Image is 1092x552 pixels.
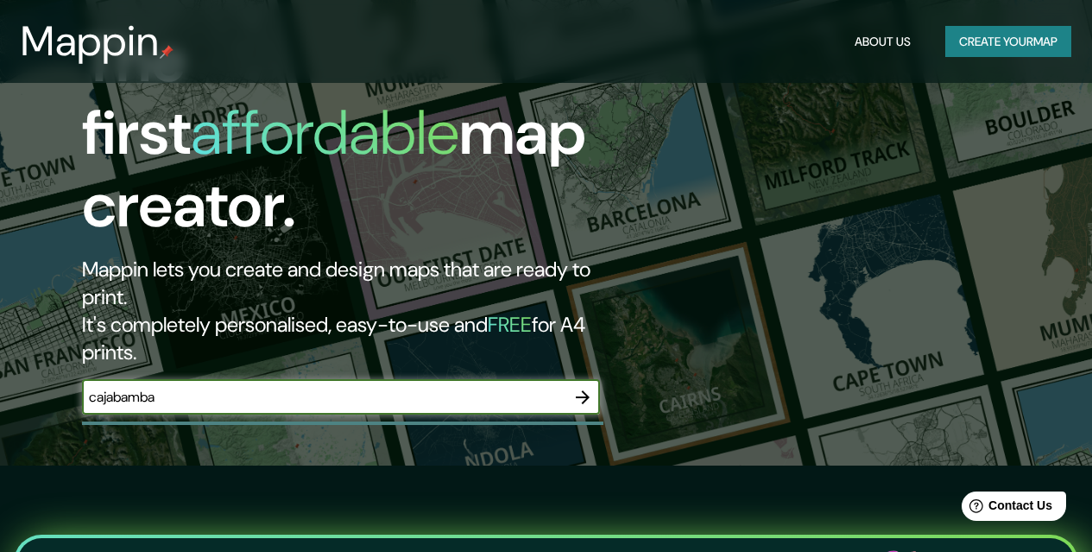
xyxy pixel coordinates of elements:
[488,311,532,338] h5: FREE
[945,26,1071,58] button: Create yourmap
[938,485,1073,533] iframe: Help widget launcher
[82,24,628,256] h1: The first map creator.
[82,387,565,407] input: Choose your favourite place
[848,26,918,58] button: About Us
[191,92,459,173] h1: affordable
[21,17,160,66] h3: Mappin
[82,256,628,366] h2: Mappin lets you create and design maps that are ready to print. It's completely personalised, eas...
[160,45,174,59] img: mappin-pin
